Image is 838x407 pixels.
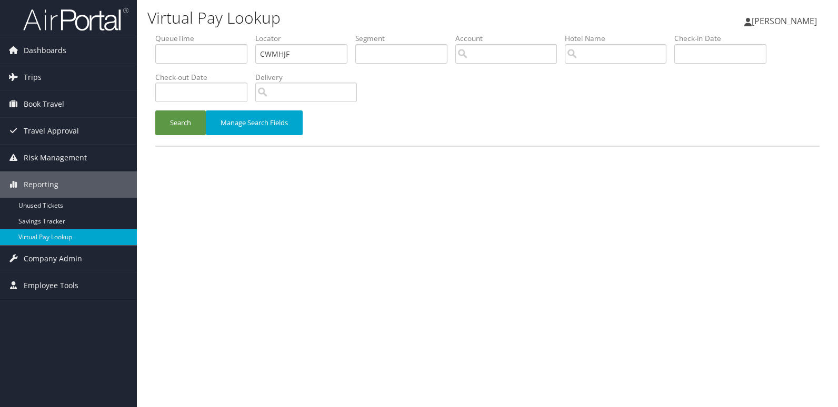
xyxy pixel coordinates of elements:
label: Segment [355,33,455,44]
span: Book Travel [24,91,64,117]
label: Locator [255,33,355,44]
button: Search [155,110,206,135]
span: Reporting [24,171,58,198]
span: Company Admin [24,246,82,272]
label: QueueTime [155,33,255,44]
span: [PERSON_NAME] [752,15,817,27]
h1: Virtual Pay Lookup [147,7,601,29]
label: Hotel Name [565,33,674,44]
span: Dashboards [24,37,66,64]
label: Delivery [255,72,365,83]
label: Check-out Date [155,72,255,83]
button: Manage Search Fields [206,110,303,135]
span: Risk Management [24,145,87,171]
a: [PERSON_NAME] [744,5,827,37]
label: Check-in Date [674,33,774,44]
img: airportal-logo.png [23,7,128,32]
span: Employee Tools [24,272,78,299]
label: Account [455,33,565,44]
span: Travel Approval [24,118,79,144]
span: Trips [24,64,42,90]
